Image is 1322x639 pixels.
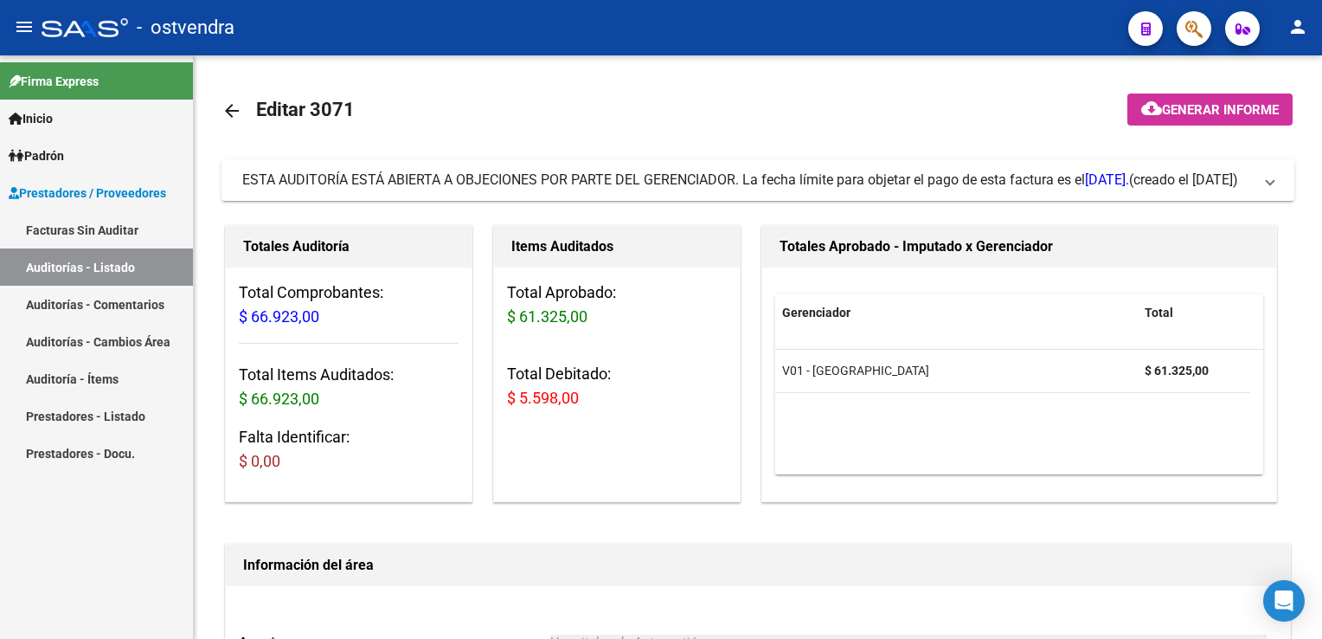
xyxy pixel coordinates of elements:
[1145,306,1173,319] span: Total
[1138,294,1250,332] datatable-header-cell: Total
[1263,580,1305,622] div: Open Intercom Messenger
[239,390,319,408] span: $ 66.923,00
[1287,16,1308,37] mat-icon: person
[507,307,587,326] span: $ 61.325,00
[1127,94,1293,126] button: Generar informe
[511,233,722,261] h1: Items Auditados
[14,16,35,37] mat-icon: menu
[9,184,166,203] span: Prestadores / Proveedores
[1129,171,1238,190] span: (creado el [DATE])
[507,362,727,410] h3: Total Debitado:
[782,306,850,319] span: Gerenciador
[239,281,459,329] h3: Total Comprobantes:
[9,109,53,128] span: Inicio
[243,233,454,261] h1: Totales Auditoría
[775,294,1138,332] datatable-header-cell: Gerenciador
[242,171,1129,188] span: ESTA AUDITORÍA ESTÁ ABIERTA A OBJECIONES POR PARTE DEL GERENCIADOR. La fecha límite para objetar ...
[9,72,99,91] span: Firma Express
[239,452,280,470] span: $ 0,00
[1141,98,1162,119] mat-icon: cloud_download
[782,364,929,378] span: V01 - [GEOGRAPHIC_DATA]
[137,9,234,47] span: - ostvendra
[1162,102,1279,118] span: Generar informe
[1145,364,1209,378] strong: $ 61.325,00
[239,307,319,326] span: $ 66.923,00
[1085,171,1129,188] span: [DATE].
[9,146,64,165] span: Padrón
[243,552,1273,579] h1: Información del área
[780,233,1259,261] h1: Totales Aprobado - Imputado x Gerenciador
[221,159,1294,201] mat-expansion-panel-header: ESTA AUDITORÍA ESTÁ ABIERTA A OBJECIONES POR PARTE DEL GERENCIADOR. La fecha límite para objetar ...
[256,99,355,120] span: Editar 3071
[239,363,459,411] h3: Total Items Auditados:
[221,100,242,121] mat-icon: arrow_back
[507,389,579,407] span: $ 5.598,00
[239,425,459,474] h3: Falta Identificar:
[507,281,727,329] h3: Total Aprobado:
